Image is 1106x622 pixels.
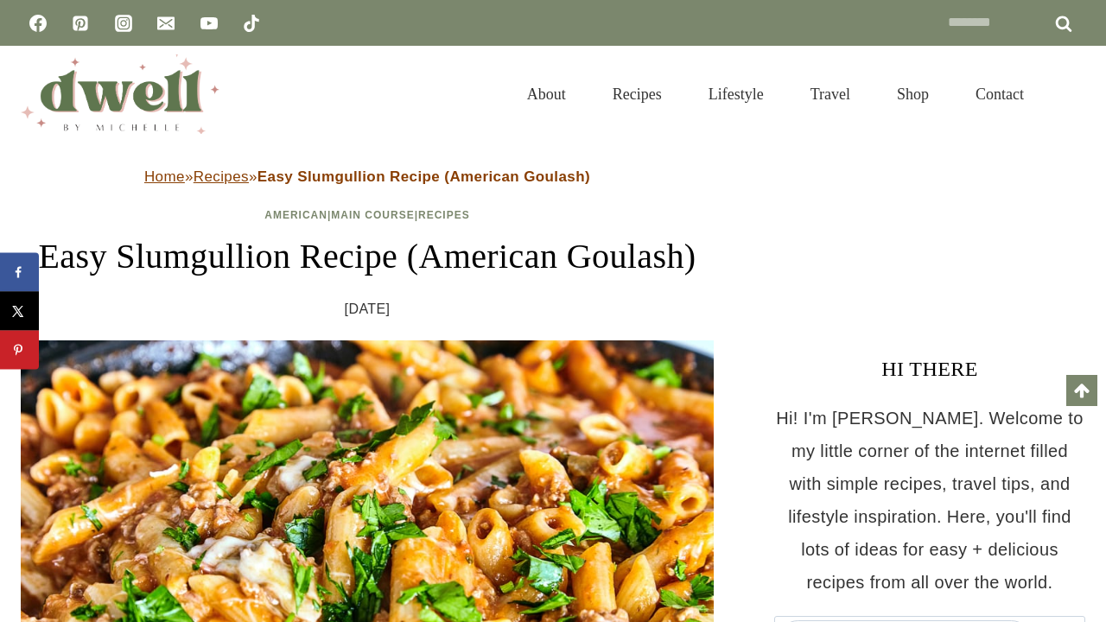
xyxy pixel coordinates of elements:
[774,402,1085,599] p: Hi! I'm [PERSON_NAME]. Welcome to my little corner of the internet filled with simple recipes, tr...
[149,6,183,41] a: Email
[63,6,98,41] a: Pinterest
[331,209,414,221] a: Main Course
[504,64,589,124] a: About
[952,64,1047,124] a: Contact
[144,168,185,185] a: Home
[504,64,1047,124] nav: Primary Navigation
[21,231,714,282] h1: Easy Slumgullion Recipe (American Goulash)
[418,209,470,221] a: Recipes
[21,54,219,134] img: DWELL by michelle
[685,64,787,124] a: Lifestyle
[106,6,141,41] a: Instagram
[589,64,685,124] a: Recipes
[234,6,269,41] a: TikTok
[787,64,874,124] a: Travel
[194,168,249,185] a: Recipes
[192,6,226,41] a: YouTube
[264,209,327,221] a: American
[144,168,590,185] span: » »
[345,296,391,322] time: [DATE]
[264,209,469,221] span: | |
[21,6,55,41] a: Facebook
[874,64,952,124] a: Shop
[774,353,1085,384] h3: HI THERE
[257,168,590,185] strong: Easy Slumgullion Recipe (American Goulash)
[1066,375,1097,406] a: Scroll to top
[1056,79,1085,109] button: View Search Form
